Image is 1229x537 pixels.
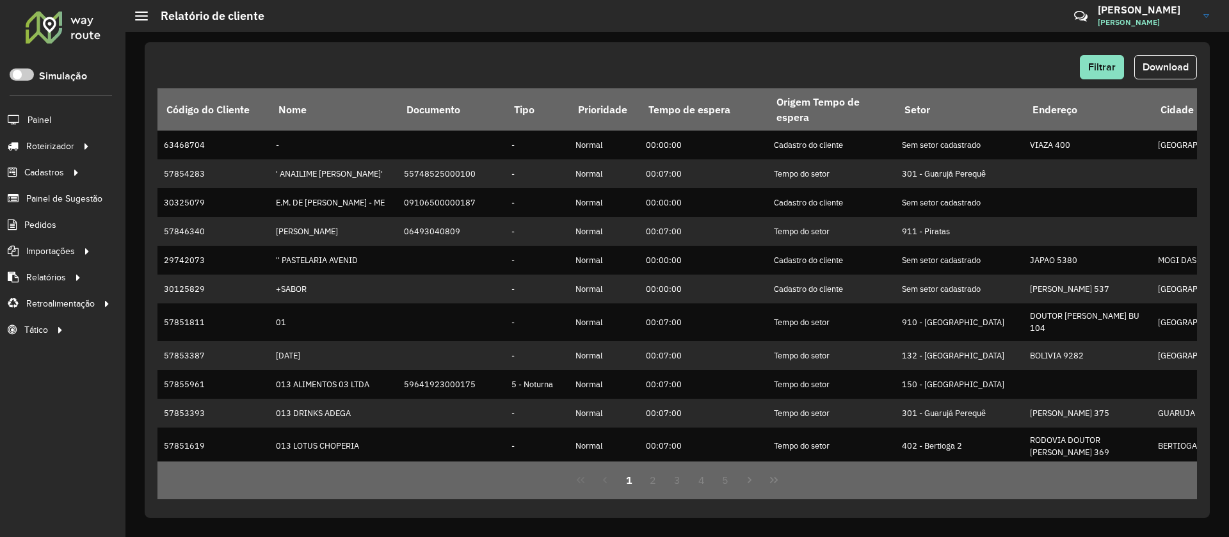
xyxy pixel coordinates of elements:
[767,188,896,217] td: Cadastro do cliente
[269,188,398,217] td: E.M. DE [PERSON_NAME] - ME
[148,9,264,23] h2: Relatório de cliente
[569,188,639,217] td: Normal
[24,166,64,179] span: Cadastros
[639,399,767,428] td: 00:07:00
[641,468,665,492] button: 2
[896,159,1024,188] td: 301 - Guarujá Perequê
[269,246,398,275] td: '' PASTELARIA AVENID
[269,341,398,370] td: [DATE]
[896,370,1024,399] td: 150 - [GEOGRAPHIC_DATA]
[505,399,569,428] td: -
[896,275,1024,303] td: Sem setor cadastrado
[1098,4,1194,16] h3: [PERSON_NAME]
[269,88,398,131] th: Nome
[617,468,641,492] button: 1
[569,370,639,399] td: Normal
[1134,55,1197,79] button: Download
[896,88,1024,131] th: Setor
[689,468,714,492] button: 4
[26,271,66,284] span: Relatórios
[1067,3,1095,30] a: Contato Rápido
[157,188,269,217] td: 30325079
[767,159,896,188] td: Tempo do setor
[569,303,639,341] td: Normal
[639,88,767,131] th: Tempo de espera
[767,246,896,275] td: Cadastro do cliente
[1143,61,1189,72] span: Download
[569,131,639,159] td: Normal
[157,275,269,303] td: 30125829
[269,131,398,159] td: -
[157,428,269,465] td: 57851619
[505,275,569,303] td: -
[157,303,269,341] td: 57851811
[157,217,269,246] td: 57846340
[767,341,896,370] td: Tempo do setor
[569,217,639,246] td: Normal
[505,88,569,131] th: Tipo
[896,246,1024,275] td: Sem setor cadastrado
[269,303,398,341] td: 01
[639,370,767,399] td: 00:07:00
[1024,275,1152,303] td: [PERSON_NAME] 537
[39,68,87,84] label: Simulação
[398,217,505,246] td: 06493040809
[767,275,896,303] td: Cadastro do cliente
[767,88,896,131] th: Origem Tempo de espera
[639,303,767,341] td: 00:07:00
[505,370,569,399] td: 5 - Noturna
[505,159,569,188] td: -
[767,303,896,341] td: Tempo do setor
[639,188,767,217] td: 00:00:00
[762,468,786,492] button: Last Page
[569,399,639,428] td: Normal
[28,113,51,127] span: Painel
[26,244,75,258] span: Importações
[639,217,767,246] td: 00:07:00
[767,428,896,465] td: Tempo do setor
[665,468,689,492] button: 3
[157,88,269,131] th: Código do Cliente
[896,341,1024,370] td: 132 - [GEOGRAPHIC_DATA]
[569,428,639,465] td: Normal
[1080,55,1124,79] button: Filtrar
[505,188,569,217] td: -
[269,217,398,246] td: [PERSON_NAME]
[1088,61,1116,72] span: Filtrar
[639,159,767,188] td: 00:07:00
[569,159,639,188] td: Normal
[505,246,569,275] td: -
[26,297,95,310] span: Retroalimentação
[639,246,767,275] td: 00:00:00
[157,341,269,370] td: 57853387
[767,131,896,159] td: Cadastro do cliente
[269,275,398,303] td: +SABOR
[639,131,767,159] td: 00:00:00
[569,88,639,131] th: Prioridade
[398,188,505,217] td: 09106500000187
[505,303,569,341] td: -
[269,370,398,399] td: 013 ALIMENTOS 03 LTDA
[896,217,1024,246] td: 911 - Piratas
[569,246,639,275] td: Normal
[24,323,48,337] span: Tático
[737,468,762,492] button: Next Page
[896,428,1024,465] td: 402 - Bertioga 2
[896,188,1024,217] td: Sem setor cadastrado
[896,303,1024,341] td: 910 - [GEOGRAPHIC_DATA]
[767,217,896,246] td: Tempo do setor
[767,399,896,428] td: Tempo do setor
[569,341,639,370] td: Normal
[1024,341,1152,370] td: BOLIVIA 9282
[714,468,738,492] button: 5
[767,370,896,399] td: Tempo do setor
[24,218,56,232] span: Pedidos
[505,217,569,246] td: -
[1024,131,1152,159] td: VIAZA 400
[26,140,74,153] span: Roteirizador
[639,341,767,370] td: 00:07:00
[269,399,398,428] td: 013 DRINKS ADEGA
[1098,17,1194,28] span: [PERSON_NAME]
[26,192,102,205] span: Painel de Sugestão
[896,131,1024,159] td: Sem setor cadastrado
